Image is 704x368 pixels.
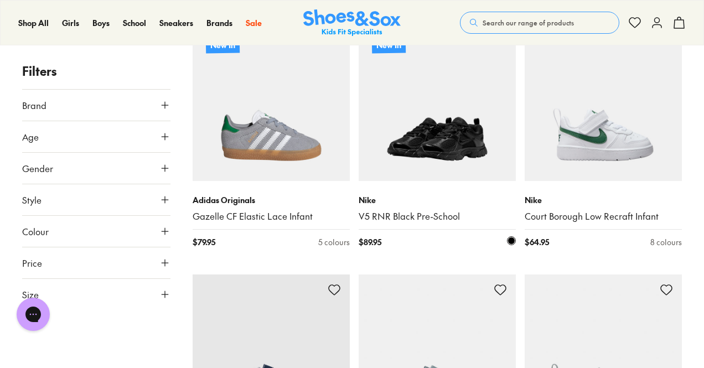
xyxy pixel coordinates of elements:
span: Style [22,193,42,206]
button: Brand [22,90,170,121]
a: Shoes & Sox [303,9,401,37]
span: Price [22,256,42,269]
span: $ 89.95 [359,236,381,248]
span: Shop All [18,17,49,28]
button: Age [22,121,170,152]
span: Gender [22,162,53,175]
p: Nike [359,194,516,206]
span: $ 64.95 [525,236,549,248]
span: Brand [22,99,46,112]
a: Gazelle CF Elastic Lace Infant [193,210,350,222]
span: $ 79.95 [193,236,215,248]
a: New In [193,24,350,181]
span: Sale [246,17,262,28]
a: Girls [62,17,79,29]
button: Price [22,247,170,278]
a: Sale [246,17,262,29]
a: New In [359,24,516,181]
a: V5 RNR Black Pre-School [359,210,516,222]
button: Search our range of products [460,12,619,34]
span: Boys [92,17,110,28]
div: 5 colours [318,236,350,248]
p: Adidas Originals [193,194,350,206]
button: Gender [22,153,170,184]
p: Nike [525,194,682,206]
a: Sneakers [159,17,193,29]
iframe: Gorgias live chat messenger [11,294,55,335]
a: Brands [206,17,232,29]
span: Sneakers [159,17,193,28]
p: Filters [22,62,170,80]
a: School [123,17,146,29]
a: Shop All [18,17,49,29]
span: Brands [206,17,232,28]
p: New In [372,37,406,53]
a: Court Borough Low Recraft Infant [525,210,682,222]
button: Size [22,279,170,310]
p: New In [206,37,240,53]
span: Size [22,288,39,301]
span: Girls [62,17,79,28]
span: Search our range of products [483,18,574,28]
a: Boys [92,17,110,29]
button: Style [22,184,170,215]
span: Age [22,130,39,143]
span: School [123,17,146,28]
span: Colour [22,225,49,238]
button: Colour [22,216,170,247]
div: 8 colours [650,236,682,248]
img: SNS_Logo_Responsive.svg [303,9,401,37]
